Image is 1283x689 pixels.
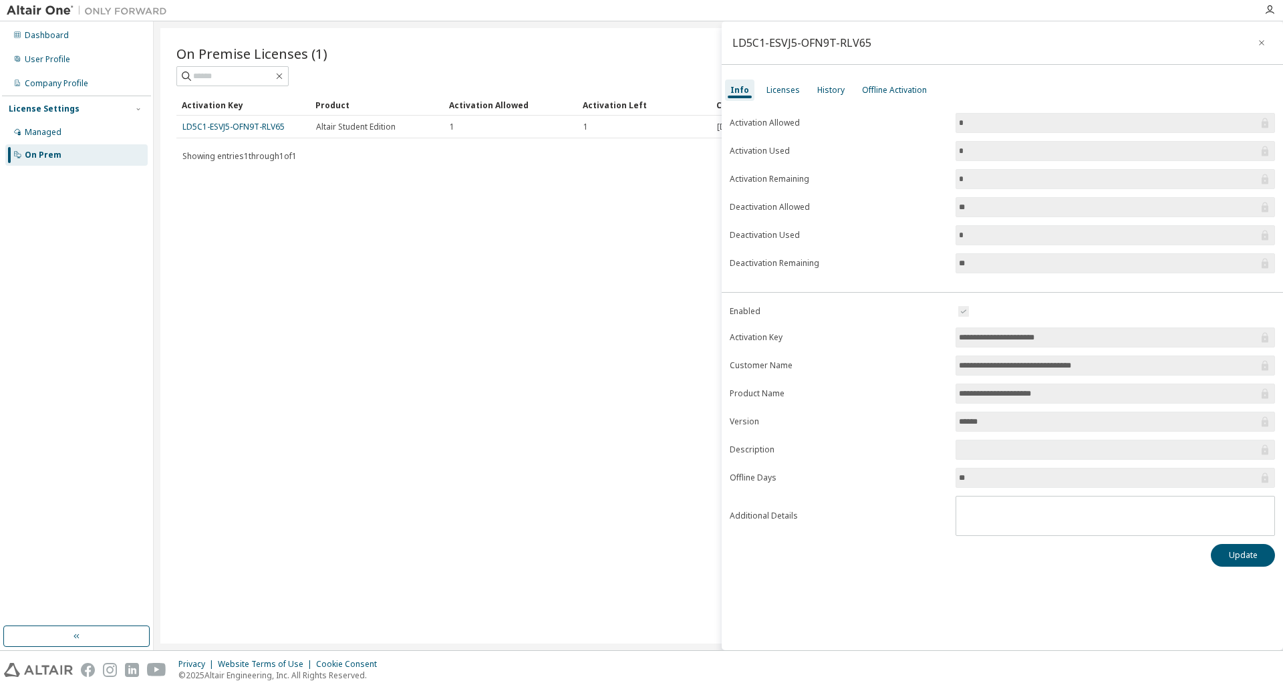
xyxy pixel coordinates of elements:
span: [DATE] 07:50:11 [717,122,776,132]
span: Altair Student Edition [316,122,396,132]
label: Customer Name [730,360,948,371]
img: instagram.svg [103,663,117,677]
img: facebook.svg [81,663,95,677]
div: Cookie Consent [316,659,385,670]
label: Activation Remaining [730,174,948,184]
img: altair_logo.svg [4,663,73,677]
label: Deactivation Allowed [730,202,948,213]
div: Offline Activation [862,85,927,96]
div: Company Profile [25,78,88,89]
label: Description [730,444,948,455]
div: Creation Date [716,94,1201,116]
span: Showing entries 1 through 1 of 1 [182,150,297,162]
p: © 2025 Altair Engineering, Inc. All Rights Reserved. [178,670,385,681]
div: Website Terms of Use [218,659,316,670]
span: On Premise Licenses (1) [176,44,327,63]
label: Activation Allowed [730,118,948,128]
div: Product [315,94,438,116]
div: Managed [25,127,61,138]
div: Licenses [766,85,800,96]
div: Info [730,85,749,96]
a: LD5C1-ESVJ5-OFN9T-RLV65 [182,121,285,132]
label: Deactivation Used [730,230,948,241]
span: 1 [450,122,454,132]
div: Activation Key [182,94,305,116]
button: Update [1211,544,1275,567]
div: Activation Left [583,94,706,116]
div: History [817,85,845,96]
div: User Profile [25,54,70,65]
img: youtube.svg [147,663,166,677]
div: On Prem [25,150,61,160]
label: Enabled [730,306,948,317]
label: Offline Days [730,472,948,483]
label: Additional Details [730,511,948,521]
div: License Settings [9,104,80,114]
div: Dashboard [25,30,69,41]
img: linkedin.svg [125,663,139,677]
img: Altair One [7,4,174,17]
label: Activation Key [730,332,948,343]
div: Activation Allowed [449,94,572,116]
label: Version [730,416,948,427]
label: Product Name [730,388,948,399]
div: LD5C1-ESVJ5-OFN9T-RLV65 [732,37,871,48]
label: Deactivation Remaining [730,258,948,269]
span: 1 [583,122,588,132]
div: Privacy [178,659,218,670]
label: Activation Used [730,146,948,156]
